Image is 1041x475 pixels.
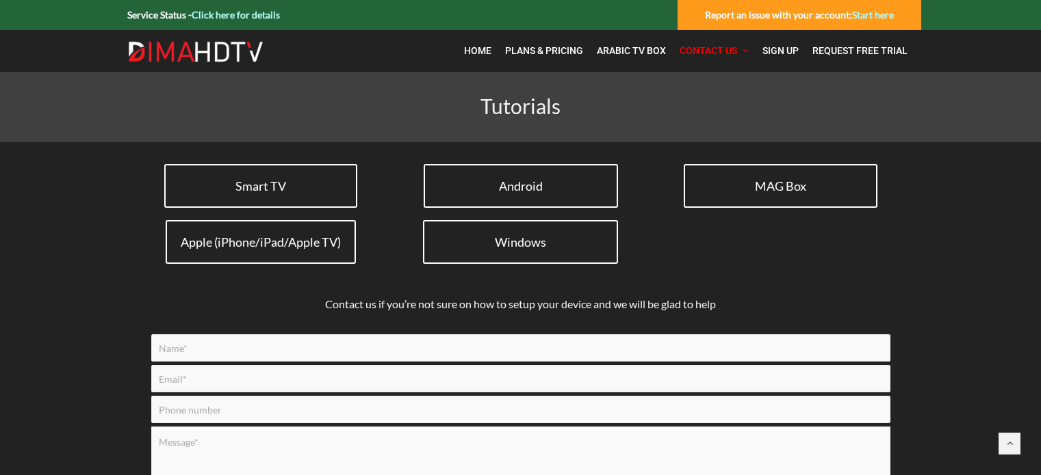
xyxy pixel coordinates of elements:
[480,94,561,118] span: Tutorials
[235,178,286,193] span: Smart TV
[806,37,914,65] a: Request Free Trial
[705,9,894,21] strong: Report an issue with your account:
[812,45,908,56] span: Request Free Trial
[597,45,666,56] span: Arabic TV Box
[762,45,799,56] span: Sign Up
[464,45,491,56] span: Home
[499,178,543,193] span: Android
[151,396,890,423] input: Phone number
[680,45,737,56] span: Contact Us
[999,433,1020,454] a: Back to top
[498,37,590,65] a: Plans & Pricing
[673,37,756,65] a: Contact Us
[505,45,583,56] span: Plans & Pricing
[127,9,280,21] strong: Service Status -
[166,220,356,264] a: Apple (iPhone/iPad/Apple TV)
[424,164,618,208] a: Android
[423,220,618,264] a: Windows
[325,297,716,310] span: Contact us if you’re not sure on how to setup your device and we will be glad to help
[127,41,264,63] img: Dima HDTV
[755,178,806,193] span: MAG Box
[590,37,673,65] a: Arabic TV Box
[151,365,890,392] input: Email*
[192,9,280,21] a: Click here for details
[457,37,498,65] a: Home
[495,234,546,249] span: Windows
[164,164,357,208] a: Smart TV
[756,37,806,65] a: Sign Up
[181,234,341,249] span: Apple (iPhone/iPad/Apple TV)
[684,164,877,208] a: MAG Box
[151,334,890,362] input: Name*
[852,9,894,21] a: Start here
